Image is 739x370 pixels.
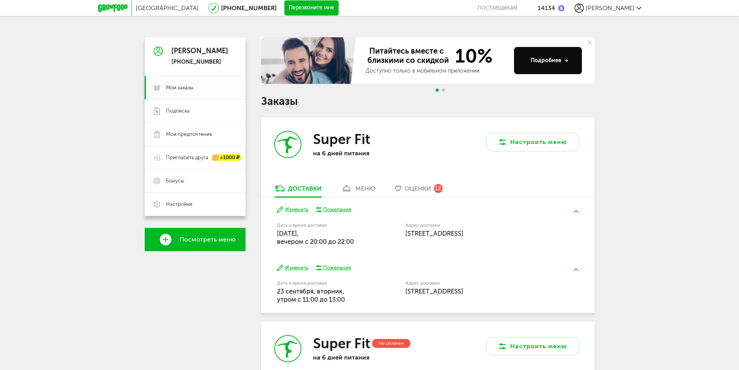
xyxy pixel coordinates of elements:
[145,99,246,123] a: Подписка
[166,84,194,91] span: Мои заказы
[277,264,308,272] button: Изменить
[288,185,322,192] div: Доставки
[355,185,376,192] div: меню
[366,67,508,75] div: Доступно только в мобильном приложении
[145,193,246,216] a: Настройки
[277,229,354,245] span: [DATE], вечером c 20:00 до 22:00
[171,47,228,55] div: [PERSON_NAME]
[221,4,277,12] a: [PHONE_NUMBER]
[166,201,192,208] span: Настройки
[261,37,358,84] img: family-banner.579af9d.jpg
[442,89,445,92] span: Go to slide 2
[313,149,414,157] p: на 6 дней питания
[574,210,578,213] img: arrow-up-green.5eb5f82.svg
[261,96,595,106] h1: Заказы
[313,354,414,361] p: на 6 дней питания
[538,4,555,12] div: 14134
[531,57,568,64] div: Подробнее
[145,228,246,251] a: Посмотреть меню
[284,0,339,16] button: Перезвоните мне
[145,169,246,193] a: Бонусы
[323,206,351,213] div: Пожелания
[372,339,410,348] div: Не оплачен
[166,131,212,138] span: Мои предпочтения
[277,287,345,303] span: 23 сентября, вторник, утром c 11:00 до 13:00
[405,281,550,285] label: Адрес доставки
[558,5,564,11] img: bonus_b.cdccf46.png
[145,76,246,99] a: Мои заказы
[337,184,379,197] a: меню
[405,185,431,192] span: Оценки
[166,177,184,184] span: Бонусы
[316,264,351,271] button: Пожелания
[277,206,308,214] button: Изменить
[313,131,370,148] h3: Super Fit
[166,108,190,115] span: Подписка
[405,287,463,295] span: [STREET_ADDRESS]
[145,123,246,146] a: Мои предпочтения
[450,46,493,66] span: 10%
[316,206,351,213] button: Пожелания
[212,155,242,161] div: +1000 ₽
[271,184,325,197] a: Доставки
[180,236,235,243] span: Посмотреть меню
[486,133,579,151] button: Настроить меню
[391,184,447,197] a: Оценки 12
[171,59,228,66] div: [PHONE_NUMBER]
[514,47,582,74] button: Подробнее
[366,46,450,66] span: Питайтесь вместе с близкими со скидкой
[574,268,578,271] img: arrow-up-green.5eb5f82.svg
[405,229,463,237] span: [STREET_ADDRESS]
[323,264,351,271] div: Пожелания
[145,146,246,169] a: Пригласить друга +1000 ₽
[313,335,370,352] h3: Super Fit
[486,337,579,356] button: Настроить меню
[277,281,366,285] label: Дата и время доставки
[277,223,366,228] label: Дата и время доставки
[586,4,635,12] span: [PERSON_NAME]
[166,154,208,161] span: Пригласить друга
[436,89,439,92] span: Go to slide 1
[136,4,199,12] span: [GEOGRAPHIC_DATA]
[405,223,550,228] label: Адрес доставки
[434,184,443,193] div: 12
